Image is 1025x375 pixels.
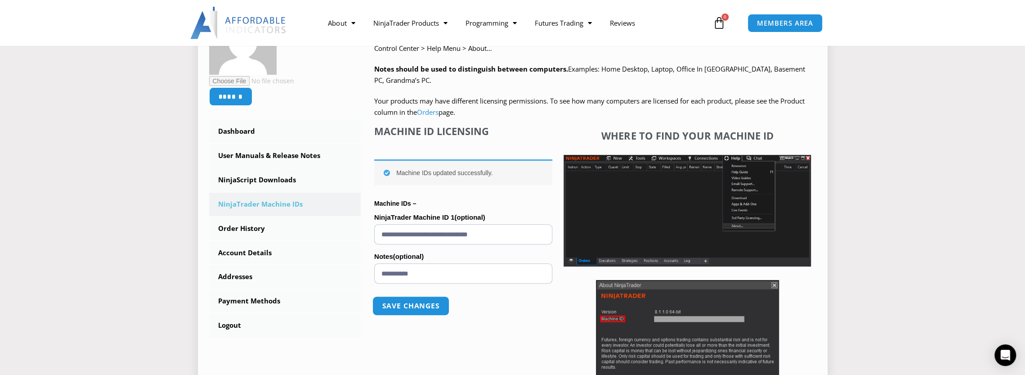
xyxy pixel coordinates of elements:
[209,120,361,337] nav: Account pages
[372,296,449,316] button: Save changes
[209,314,361,337] a: Logout
[209,168,361,192] a: NinjaScript Downloads
[374,64,805,85] span: Examples: Home Desktop, Laptop, Office In [GEOGRAPHIC_DATA], Basement PC, Grandma’s PC.
[364,13,456,33] a: NinjaTrader Products
[747,14,823,32] a: MEMBERS AREA
[374,96,805,117] span: Your products may have different licensing permissions. To see how many computers are licensed fo...
[374,200,416,207] strong: Machine IDs –
[721,14,729,21] span: 0
[374,250,552,263] label: Notes
[454,213,485,221] span: (optional)
[209,144,361,167] a: User Manuals & Release Notes
[319,13,364,33] a: About
[564,155,811,267] img: Screenshot 2025-01-17 1155544 | Affordable Indicators – NinjaTrader
[374,211,552,224] label: NinjaTrader Machine ID 1
[209,265,361,289] a: Addresses
[319,13,710,33] nav: Menu
[374,64,568,73] strong: Notes should be used to distinguish between computers.
[209,217,361,240] a: Order History
[393,253,424,260] span: (optional)
[456,13,525,33] a: Programming
[209,120,361,143] a: Dashboard
[190,7,287,39] img: LogoAI | Affordable Indicators – NinjaTrader
[564,130,811,141] h4: Where to find your Machine ID
[209,289,361,313] a: Payment Methods
[757,20,813,27] span: MEMBERS AREA
[209,193,361,216] a: NinjaTrader Machine IDs
[374,159,552,185] div: Machine IDs updated successfully.
[417,108,439,117] a: Orders
[994,344,1016,366] div: Open Intercom Messenger
[209,241,361,265] a: Account Details
[600,13,644,33] a: Reviews
[699,10,739,36] a: 0
[525,13,600,33] a: Futures Trading
[374,125,552,137] h4: Machine ID Licensing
